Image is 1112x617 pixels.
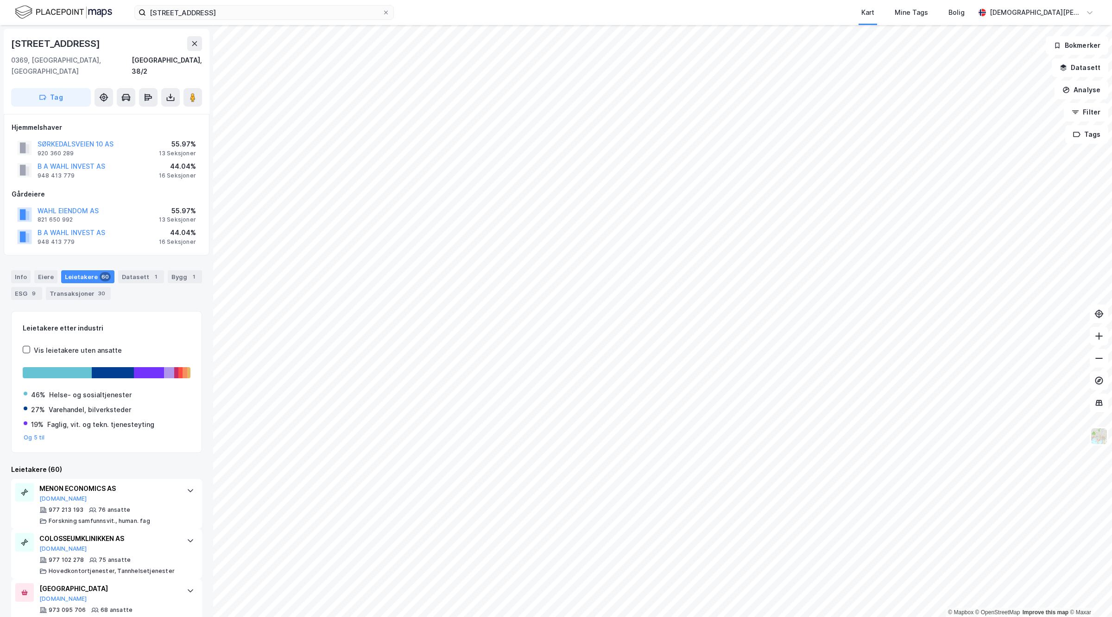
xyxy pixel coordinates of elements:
[1046,36,1108,55] button: Bokmerker
[1052,58,1108,77] button: Datasett
[96,289,107,298] div: 30
[38,172,75,179] div: 948 413 779
[11,36,102,51] div: [STREET_ADDRESS]
[189,272,198,281] div: 1
[159,172,196,179] div: 16 Seksjoner
[11,464,202,475] div: Leietakere (60)
[49,389,132,401] div: Helse- og sosialtjenester
[24,434,45,441] button: Og 5 til
[861,7,874,18] div: Kart
[49,567,175,575] div: Hovedkontortjenester, Tannhelsetjenester
[23,323,190,334] div: Leietakere etter industri
[38,150,74,157] div: 920 360 289
[49,606,86,614] div: 973 095 706
[159,238,196,246] div: 16 Seksjoner
[15,4,112,20] img: logo.f888ab2527a4732fd821a326f86c7f29.svg
[61,270,114,283] div: Leietakere
[1090,427,1108,445] img: Z
[98,506,130,514] div: 76 ansatte
[49,556,84,564] div: 977 102 278
[11,270,31,283] div: Info
[39,545,87,553] button: [DOMAIN_NAME]
[118,270,164,283] div: Datasett
[12,189,202,200] div: Gårdeiere
[47,419,154,430] div: Faglig, vit. og tekn. tjenesteyting
[11,88,91,107] button: Tag
[1064,103,1108,121] button: Filter
[34,345,122,356] div: Vis leietakere uten ansatte
[100,272,111,281] div: 60
[46,287,111,300] div: Transaksjoner
[39,495,87,503] button: [DOMAIN_NAME]
[1065,125,1108,144] button: Tags
[11,55,132,77] div: 0369, [GEOGRAPHIC_DATA], [GEOGRAPHIC_DATA]
[1023,609,1068,616] a: Improve this map
[159,161,196,172] div: 44.04%
[159,205,196,216] div: 55.97%
[31,404,45,415] div: 27%
[11,287,42,300] div: ESG
[34,270,57,283] div: Eiere
[990,7,1082,18] div: [DEMOGRAPHIC_DATA][PERSON_NAME]
[159,227,196,238] div: 44.04%
[132,55,202,77] div: [GEOGRAPHIC_DATA], 38/2
[168,270,202,283] div: Bygg
[49,517,150,525] div: Forskning samfunnsvit., human. fag
[49,506,83,514] div: 977 213 193
[975,609,1020,616] a: OpenStreetMap
[38,216,73,223] div: 821 650 992
[38,238,75,246] div: 948 413 779
[146,6,382,19] input: Søk på adresse, matrikkel, gårdeiere, leietakere eller personer
[39,583,177,594] div: [GEOGRAPHIC_DATA]
[1055,81,1108,99] button: Analyse
[151,272,160,281] div: 1
[39,533,177,544] div: COLOSSEUMKLINIKKEN AS
[948,7,965,18] div: Bolig
[39,483,177,494] div: MENON ECONOMICS AS
[31,419,44,430] div: 19%
[1066,572,1112,617] iframe: Chat Widget
[159,216,196,223] div: 13 Seksjoner
[12,122,202,133] div: Hjemmelshaver
[39,595,87,603] button: [DOMAIN_NAME]
[101,606,133,614] div: 68 ansatte
[895,7,928,18] div: Mine Tags
[159,139,196,150] div: 55.97%
[948,609,973,616] a: Mapbox
[31,389,45,401] div: 46%
[29,289,38,298] div: 9
[49,404,131,415] div: Varehandel, bilverksteder
[159,150,196,157] div: 13 Seksjoner
[99,556,131,564] div: 75 ansatte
